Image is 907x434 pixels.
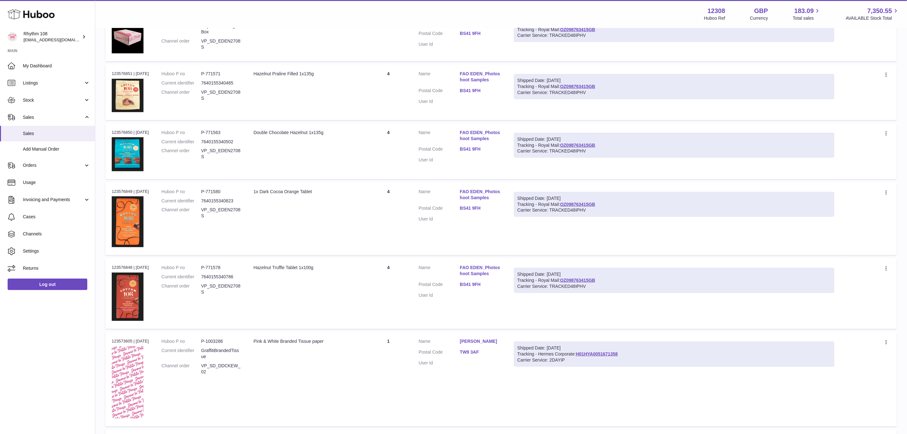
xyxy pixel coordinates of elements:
span: Stock [23,97,83,103]
div: Hazelnut Truffle Tablet 1x100g [254,265,358,271]
a: OZ098763415GB [560,84,595,89]
dt: Channel order [162,207,201,219]
dt: User Id [419,98,460,105]
dt: Huboo P no [162,71,201,77]
dt: Name [419,189,460,202]
span: Returns [23,265,90,271]
span: 183.09 [794,7,814,15]
dt: Current identifier [162,80,201,86]
dt: Huboo P no [162,338,201,344]
a: BS41 9FH [460,205,501,211]
span: Cases [23,214,90,220]
a: FAO EDEN_Photoshoot Samples [460,130,501,142]
a: [PERSON_NAME] [460,338,501,344]
dd: 7640155340786 [201,274,241,280]
div: Tracking - Royal Mail: [514,17,834,42]
div: Shipped Date: [DATE] [517,195,831,201]
div: 123576850 | [DATE] [112,130,149,135]
img: orders@rhythm108.com [8,32,17,42]
div: Carrier Service: TRACKED48IPHV [517,148,831,154]
dt: Current identifier [162,139,201,145]
div: Rhythm 108 [23,31,81,43]
a: OZ098763415GB [560,278,595,283]
dd: P-1003286 [201,338,241,344]
span: Total sales [793,15,821,21]
div: Shipped Date: [DATE] [517,136,831,142]
img: 1723031163.JPG [112,346,143,419]
dt: Current identifier [162,348,201,360]
dt: Channel order [162,363,201,375]
a: OZ098763415GB [560,202,595,207]
dt: Name [419,265,460,278]
div: Carrier Service: TRACKED48IPHV [517,32,831,38]
td: 1 [365,332,412,426]
strong: GBP [754,7,768,15]
dt: Channel order [162,148,201,160]
dd: P-771580 [201,189,241,195]
div: 123576851 | [DATE] [112,71,149,77]
dt: Postal Code [419,281,460,289]
a: H01HYA0051671358 [576,351,618,356]
a: BS41 9FH [460,88,501,94]
span: Invoicing and Payments [23,197,83,203]
td: 1 [365,8,412,61]
dt: Postal Code [419,349,460,357]
div: Currency [750,15,768,21]
dd: GraffitiBrandedTissue [201,348,241,360]
a: 7,350.55 AVAILABLE Stock Total [846,7,899,21]
div: Huboo Ref [704,15,725,21]
img: 123081684745933.JPG [112,196,143,247]
strong: 12308 [708,7,725,15]
span: Channels [23,231,90,237]
div: Tracking - Royal Mail: [514,268,834,293]
dt: User Id [419,216,460,222]
dd: P-771578 [201,265,241,271]
span: 7,350.55 [867,7,892,15]
span: AVAILABLE Stock Total [846,15,899,21]
dt: Postal Code [419,205,460,213]
a: BS41 9FH [460,31,501,37]
a: BS41 9FH [460,146,501,152]
a: TW9 3AF [460,349,501,355]
div: 123576848 | [DATE] [112,265,149,270]
dt: User Id [419,292,460,298]
dd: VP_SD_DDCKEW_02 [201,363,241,375]
a: FAO EDEN_Photoshoot Samples [460,265,501,277]
div: Tracking - Royal Mail: [514,192,834,217]
div: 1x Dark Cocoa Orange Tablet [254,189,358,195]
span: My Dashboard [23,63,90,69]
span: Settings [23,248,90,254]
div: Carrier Service: TRACKED48IPHV [517,207,831,213]
span: Add Manual Order [23,146,90,152]
div: Shipped Date: [DATE] [517,345,831,351]
td: 4 [365,123,412,179]
div: Tracking - Hermes Corporate: [514,342,834,367]
div: Double Chocolate Hazelnut 1x135g [254,130,358,136]
dt: Huboo P no [162,130,201,136]
dd: VP_SD_EDEN2708S [201,89,241,101]
div: Shipped Date: [DATE] [517,271,831,277]
div: Hazelnut Praline Filled 1x135g [254,71,358,77]
dt: Name [419,71,460,85]
a: Log out [8,279,87,290]
dt: Postal Code [419,88,460,95]
dd: 7640155340465 [201,80,241,86]
div: Carrier Service: TRACKED48IPHV [517,283,831,289]
dd: 7640155340502 [201,139,241,145]
dd: P-771563 [201,130,241,136]
dt: Postal Code [419,146,460,154]
dt: Current identifier [162,198,201,204]
td: 4 [365,182,412,255]
dt: Channel order [162,283,201,295]
div: Carrier Service: 2DAYIP [517,357,831,363]
span: [EMAIL_ADDRESS][DOMAIN_NAME] [23,37,93,42]
img: 123081684744870.jpg [112,22,143,53]
a: FAO EDEN_Photoshoot Samples [460,71,501,83]
dt: Current identifier [162,23,201,35]
dt: Channel order [162,38,201,50]
dd: VP_SD_EDEN2708S [201,38,241,50]
dt: Postal Code [419,31,460,38]
dt: Current identifier [162,274,201,280]
td: 4 [365,64,412,120]
dd: VP_SD_EDEN2708S [201,207,241,219]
